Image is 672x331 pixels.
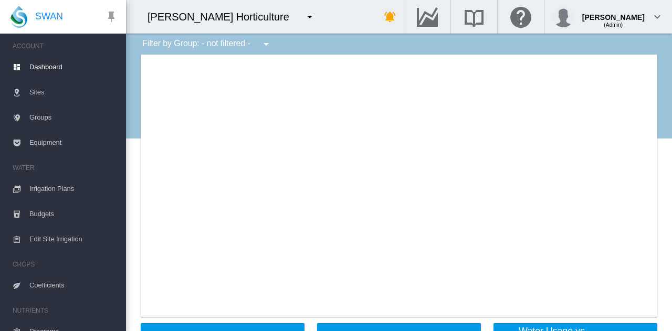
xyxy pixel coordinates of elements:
div: [PERSON_NAME] Horticulture [148,9,299,24]
span: ACCOUNT [13,38,118,55]
md-icon: Search the knowledge base [461,10,487,23]
md-icon: icon-menu-down [260,38,272,50]
span: Sites [29,80,118,105]
div: [PERSON_NAME] [582,8,645,18]
span: Dashboard [29,55,118,80]
span: CROPS [13,256,118,273]
span: Equipment [29,130,118,155]
div: Filter by Group: - not filtered - [134,34,280,55]
button: icon-menu-down [256,34,277,55]
span: Irrigation Plans [29,176,118,201]
span: SWAN [35,10,63,23]
md-icon: icon-chevron-down [651,10,664,23]
md-icon: Go to the Data Hub [415,10,440,23]
md-icon: icon-pin [105,10,118,23]
span: Budgets [29,201,118,227]
md-icon: Click here for help [508,10,533,23]
span: Edit Site Irrigation [29,227,118,252]
span: Coefficients [29,273,118,298]
md-icon: icon-bell-ring [384,10,396,23]
button: icon-menu-down [299,6,320,27]
span: (Admin) [604,22,623,28]
span: WATER [13,159,118,176]
span: NUTRIENTS [13,302,118,319]
img: profile.jpg [553,6,574,27]
md-icon: icon-menu-down [303,10,316,23]
button: icon-bell-ring [380,6,401,27]
span: Groups [29,105,118,130]
img: SWAN-Landscape-Logo-Colour-drop.png [10,6,27,28]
